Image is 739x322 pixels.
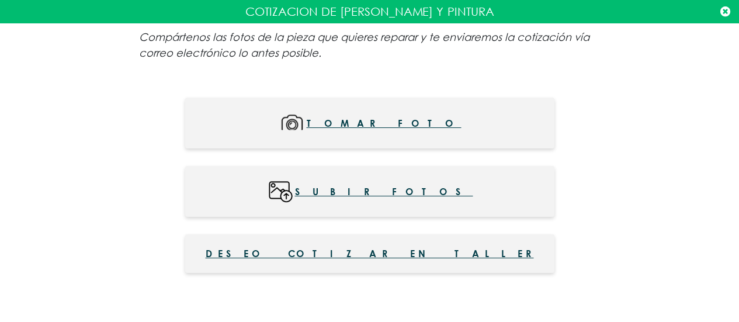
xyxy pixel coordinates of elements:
[307,110,462,136] span: Tomar foto
[185,234,554,273] button: Deseo cotizar en taller
[295,178,473,205] span: Subir fotos
[206,247,534,261] span: Deseo cotizar en taller
[185,166,554,217] button: Subir fotos
[266,178,295,205] img: wWc3mI9nliSrAAAAABJRU5ErkJggg==
[9,3,730,20] p: COTIZACION DE [PERSON_NAME] Y PINTURA
[278,110,307,136] img: mMoqUg+Y6aUS6LnDlxD7Bo0MZxWs6HFM5cnHM4Qtg4Rn
[139,29,601,61] p: Compártenos las fotos de la pieza que quieres reparar y te enviaremos la cotización vía correo el...
[185,98,554,148] button: Tomar foto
